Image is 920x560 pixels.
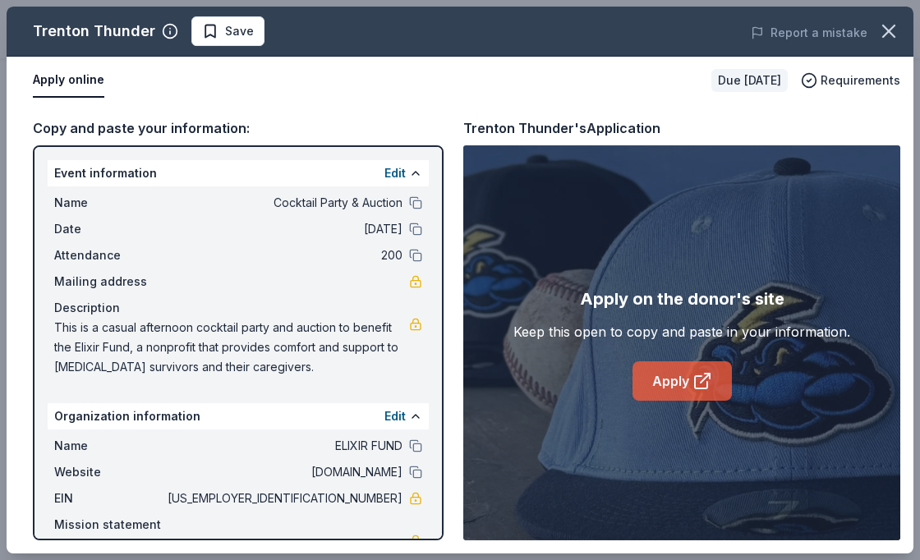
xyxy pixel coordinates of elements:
div: Organization information [48,403,429,429]
div: Event information [48,160,429,186]
a: Apply [632,361,732,401]
div: Keep this open to copy and paste in your information. [513,322,850,342]
span: This is a casual afternoon cocktail party and auction to benefit the Elixir Fund, a nonprofit tha... [54,318,409,377]
span: Date [54,219,164,239]
button: Requirements [801,71,900,90]
span: [DOMAIN_NAME] [164,462,402,482]
button: Edit [384,163,406,183]
div: Description [54,298,422,318]
div: Due [DATE] [711,69,788,92]
span: [DATE] [164,219,402,239]
span: Name [54,436,164,456]
span: Website [54,462,164,482]
span: 200 [164,246,402,265]
button: Edit [384,406,406,426]
div: Mission statement [54,515,422,535]
span: Name [54,193,164,213]
span: EIN [54,489,164,508]
span: Mailing address [54,272,164,291]
span: Attendance [54,246,164,265]
span: [US_EMPLOYER_IDENTIFICATION_NUMBER] [164,489,402,508]
span: Save [225,21,254,41]
div: Trenton Thunder [33,18,155,44]
div: Copy and paste your information: [33,117,444,139]
button: Save [191,16,264,46]
span: Requirements [821,71,900,90]
span: ELIXIR FUND [164,436,402,456]
span: Cocktail Party & Auction [164,193,402,213]
button: Report a mistake [751,23,867,43]
div: Trenton Thunder's Application [463,117,660,139]
div: Apply on the donor's site [580,286,784,312]
button: Apply online [33,63,104,98]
